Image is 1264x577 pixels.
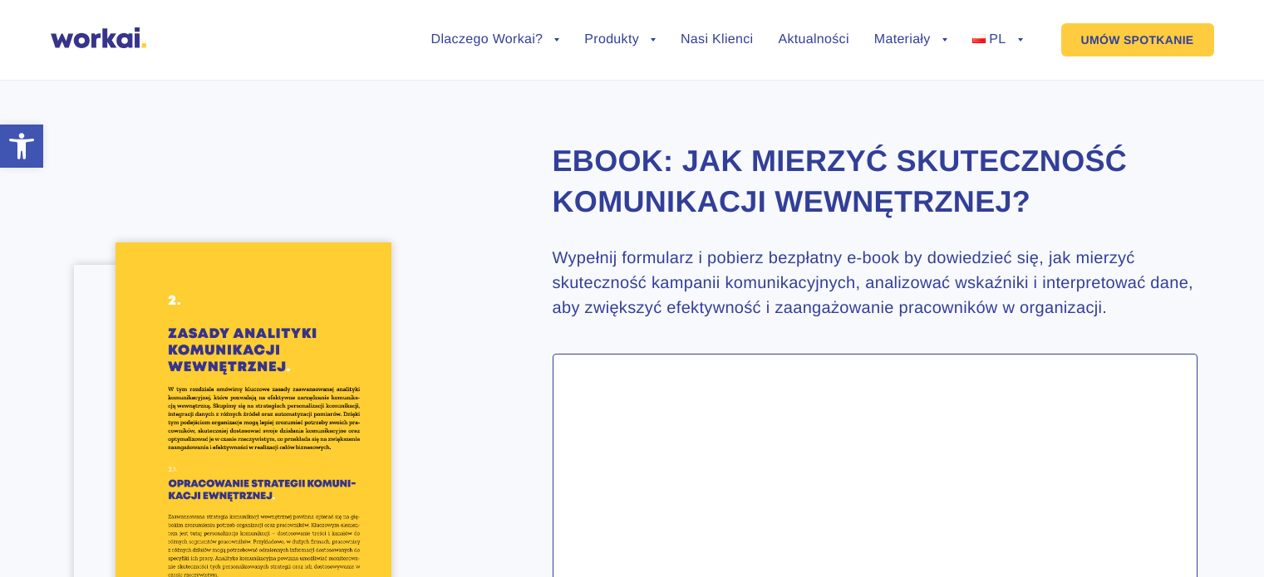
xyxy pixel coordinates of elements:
a: Nasi Klienci [681,33,753,46]
h2: Ebook: Jak mierzyć skuteczność komunikacji wewnętrznej? [553,141,1198,222]
a: Aktualności [778,33,848,46]
h3: Wypełnij formularz i pobierz bezpłatny e-book by dowiedzieć się, jak mierzyć skuteczność kampanii... [553,246,1198,320]
a: Materiały [874,33,947,46]
a: PL [972,33,1023,46]
a: Dlaczego Workai? [431,33,560,46]
a: UMÓW SPOTKANIE [1061,23,1214,56]
span: PL [989,32,1006,46]
a: Produkty [584,33,656,46]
